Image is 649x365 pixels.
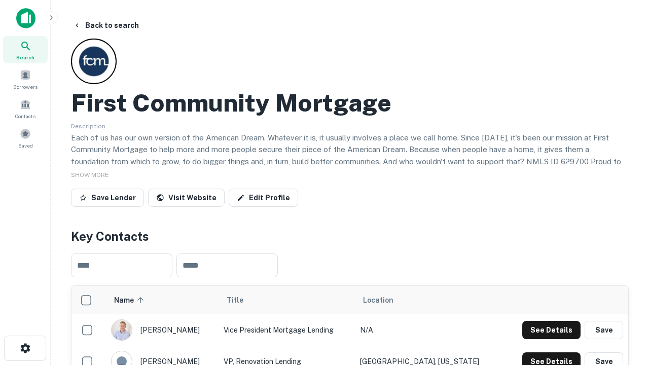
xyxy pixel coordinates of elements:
[112,320,132,340] img: 1520878720083
[229,189,298,207] a: Edit Profile
[3,95,48,122] a: Contacts
[3,36,48,63] a: Search
[219,314,355,346] td: Vice President Mortgage Lending
[18,141,33,150] span: Saved
[13,83,38,91] span: Borrowers
[355,314,502,346] td: N/A
[71,88,391,118] h2: First Community Mortgage
[69,16,143,34] button: Back to search
[585,321,623,339] button: Save
[219,286,355,314] th: Title
[148,189,225,207] a: Visit Website
[71,189,144,207] button: Save Lender
[16,53,34,61] span: Search
[598,251,649,300] iframe: Chat Widget
[227,294,257,306] span: Title
[71,171,109,178] span: SHOW MORE
[71,227,629,245] h4: Key Contacts
[71,132,629,179] p: Each of us has our own version of the American Dream. Whatever it is, it usually involves a place...
[3,124,48,152] a: Saved
[106,286,219,314] th: Name
[3,65,48,93] a: Borrowers
[71,123,105,130] span: Description
[363,294,393,306] span: Location
[522,321,581,339] button: See Details
[15,112,35,120] span: Contacts
[111,319,213,341] div: [PERSON_NAME]
[355,286,502,314] th: Location
[114,294,147,306] span: Name
[16,8,35,28] img: capitalize-icon.png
